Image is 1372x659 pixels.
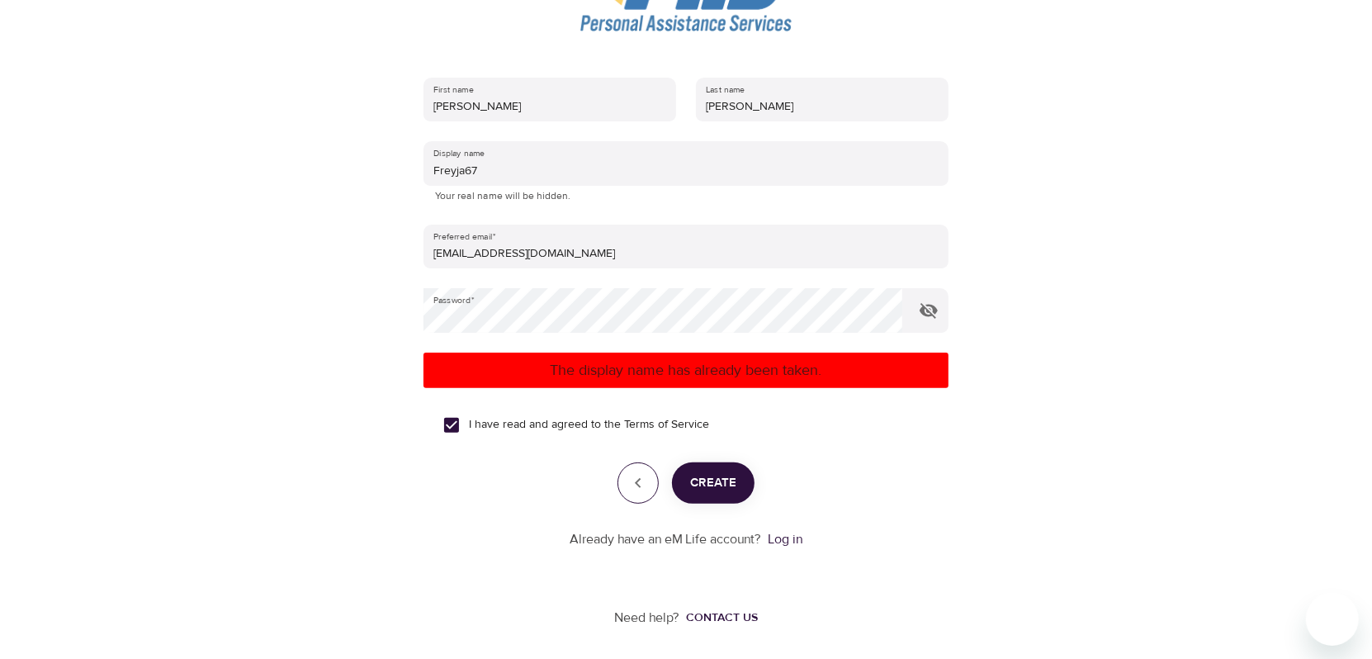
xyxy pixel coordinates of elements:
[435,188,937,205] p: Your real name will be hidden.
[570,530,761,549] p: Already have an eM Life account?
[1306,593,1359,646] iframe: Button to launch messaging window
[690,472,736,494] span: Create
[679,609,758,626] a: Contact us
[686,609,758,626] div: Contact us
[672,462,755,504] button: Create
[614,609,679,628] p: Need help?
[624,416,709,434] a: Terms of Service
[768,531,802,548] a: Log in
[469,416,709,434] span: I have read and agreed to the
[430,359,942,382] p: The display name has already been taken.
